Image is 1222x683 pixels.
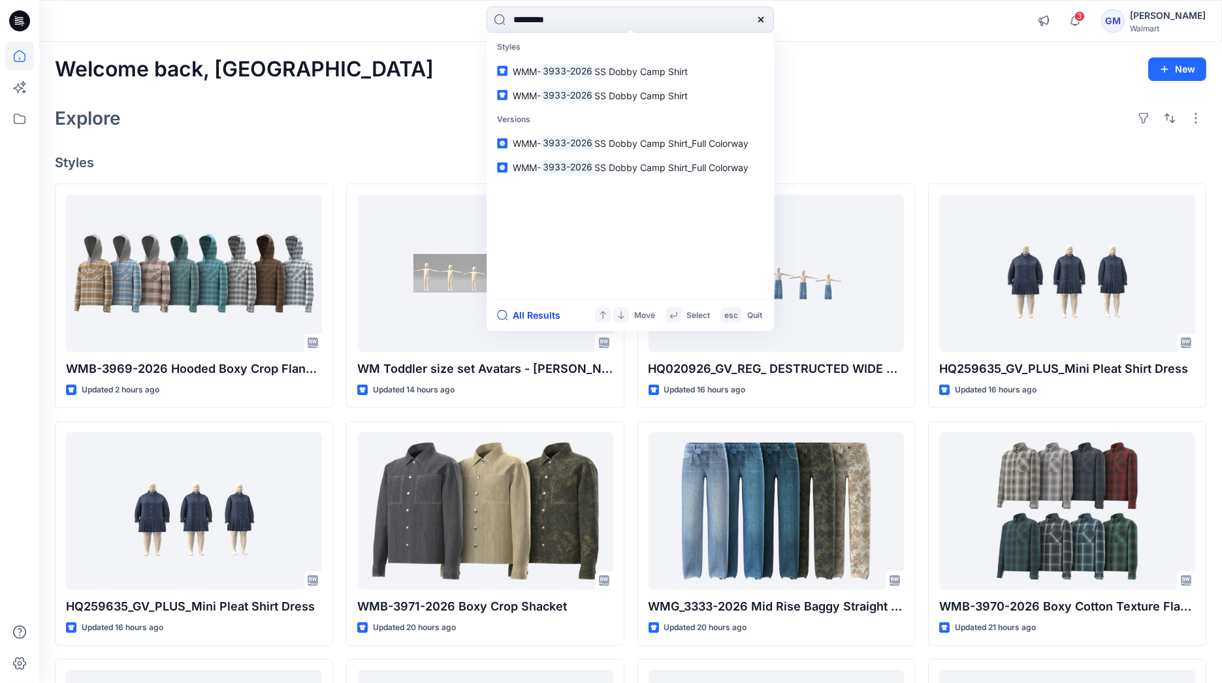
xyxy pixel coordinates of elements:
a: WMB-3970-2026 Boxy Cotton Texture Flannel [939,432,1195,590]
span: SS Dobby Camp Shirt [594,89,688,101]
a: WMG_3333-2026 Mid Rise Baggy Straight Pant [649,432,905,590]
span: SS Dobby Camp Shirt_Full Colorway [594,162,748,173]
p: Updated 16 hours ago [955,383,1037,397]
p: Updated 20 hours ago [373,621,456,635]
span: WMM- [513,89,541,101]
div: Walmart [1130,24,1206,33]
h2: Welcome back, [GEOGRAPHIC_DATA] [55,57,434,82]
p: Updated 2 hours ago [82,383,159,397]
a: WMM-3933-2026SS Dobby Camp Shirt_Full Colorway [489,131,771,155]
p: Updated 21 hours ago [955,621,1036,635]
p: WM Toddler size set Avatars - [PERSON_NAME] leg with Diaper 18M - 5T [357,360,613,378]
button: All Results [497,308,569,323]
span: WMM- [513,138,541,149]
a: HQ020926_GV_REG_ DESTRUCTED WIDE LEG [649,195,905,353]
button: New [1148,57,1206,81]
p: HQ259635_GV_PLUS_Mini Pleat Shirt Dress [66,597,322,616]
mark: 3933-2026 [541,63,594,78]
p: esc [724,308,738,322]
p: HQ259635_GV_PLUS_Mini Pleat Shirt Dress [939,360,1195,378]
span: WMM- [513,65,541,76]
p: Quit [747,308,762,322]
span: 3 [1074,11,1085,22]
h2: Explore [55,108,121,129]
p: Updated 20 hours ago [664,621,747,635]
p: Updated 14 hours ago [373,383,455,397]
a: HQ259635_GV_PLUS_Mini Pleat Shirt Dress [66,432,322,590]
p: WMB-3970-2026 Boxy Cotton Texture Flannel [939,597,1195,616]
p: WMB-3971-2026 Boxy Crop Shacket [357,597,613,616]
p: Select [686,308,710,322]
a: HQ259635_GV_PLUS_Mini Pleat Shirt Dress [939,195,1195,353]
a: WM Toddler size set Avatars - streight leg with Diaper 18M - 5T [357,195,613,353]
span: WMM- [513,162,541,173]
mark: 3933-2026 [541,87,594,103]
h4: Styles [55,155,1206,170]
mark: 3933-2026 [541,136,594,151]
a: WMM-3933-2026SS Dobby Camp Shirt [489,83,771,107]
mark: 3933-2026 [541,160,594,175]
div: [PERSON_NAME] [1130,8,1206,24]
a: WMB-3971-2026 Boxy Crop Shacket [357,432,613,590]
div: GM [1101,9,1125,33]
p: Versions [489,107,771,131]
p: HQ020926_GV_REG_ DESTRUCTED WIDE LEG [649,360,905,378]
a: WMM-3933-2026SS Dobby Camp Shirt_Full Colorway [489,155,771,180]
a: WMB-3969-2026 Hooded Boxy Crop Flannel [66,195,322,353]
p: Updated 16 hours ago [82,621,163,635]
p: WMB-3969-2026 Hooded Boxy Crop Flannel [66,360,322,378]
span: SS Dobby Camp Shirt [594,65,688,76]
p: Updated 16 hours ago [664,383,746,397]
p: Move [634,308,655,322]
p: WMG_3333-2026 Mid Rise Baggy Straight Pant [649,597,905,616]
span: SS Dobby Camp Shirt_Full Colorway [594,138,748,149]
p: Styles [489,35,771,59]
a: WMM-3933-2026SS Dobby Camp Shirt [489,59,771,83]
